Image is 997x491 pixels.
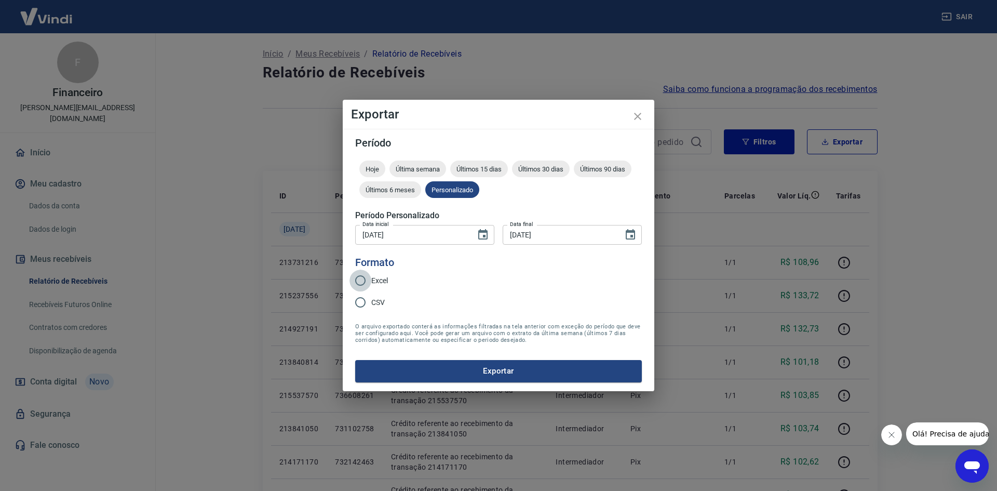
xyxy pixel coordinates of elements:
[512,161,570,177] div: Últimos 30 dias
[620,224,641,245] button: Choose date, selected date is 30 de jun de 2025
[351,108,646,121] h4: Exportar
[881,424,902,445] iframe: Fechar mensagem
[574,161,631,177] div: Últimos 90 dias
[450,165,508,173] span: Últimos 15 dias
[955,449,989,483] iframe: Botão para abrir a janela de mensagens
[371,275,388,286] span: Excel
[389,161,446,177] div: Última semana
[425,186,479,194] span: Personalizado
[362,220,389,228] label: Data inicial
[6,7,87,16] span: Olá! Precisa de ajuda?
[355,323,642,343] span: O arquivo exportado conterá as informações filtradas na tela anterior com exceção do período que ...
[906,422,989,445] iframe: Mensagem da empresa
[574,165,631,173] span: Últimos 90 dias
[450,161,508,177] div: Últimos 15 dias
[359,165,385,173] span: Hoje
[510,220,533,228] label: Data final
[355,360,642,382] button: Exportar
[625,104,650,129] button: close
[355,255,394,270] legend: Formato
[355,225,468,244] input: DD/MM/YYYY
[473,224,493,245] button: Choose date, selected date is 30 de jun de 2025
[371,297,385,308] span: CSV
[359,161,385,177] div: Hoje
[355,210,642,221] h5: Período Personalizado
[355,138,642,148] h5: Período
[359,186,421,194] span: Últimos 6 meses
[389,165,446,173] span: Última semana
[512,165,570,173] span: Últimos 30 dias
[503,225,616,244] input: DD/MM/YYYY
[359,181,421,198] div: Últimos 6 meses
[425,181,479,198] div: Personalizado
